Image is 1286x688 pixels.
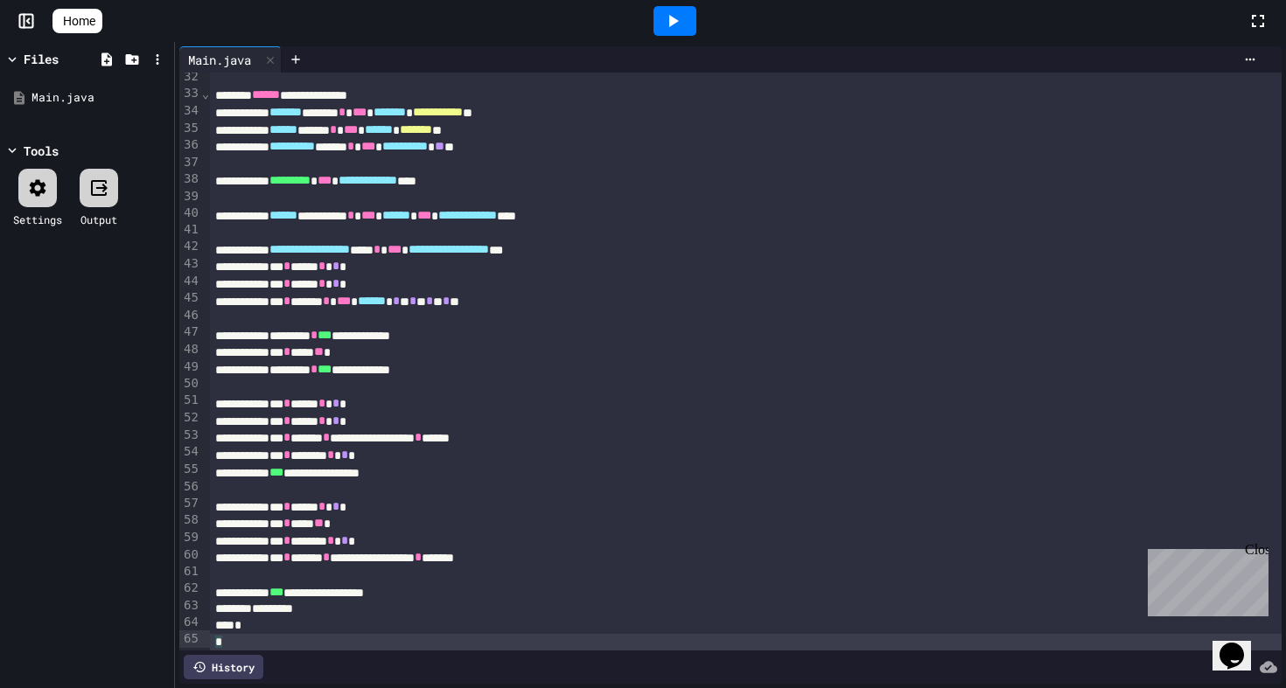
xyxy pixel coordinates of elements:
div: 33 [179,85,201,102]
div: 42 [179,238,201,255]
div: 49 [179,358,201,376]
div: Settings [13,212,62,227]
div: Main.java [179,46,282,73]
div: 39 [179,188,201,205]
div: 59 [179,529,201,546]
iframe: chat widget [1213,618,1269,671]
div: 62 [179,580,201,597]
div: 50 [179,375,201,392]
div: 51 [179,392,201,409]
div: 46 [179,307,201,323]
div: 44 [179,273,201,290]
div: 61 [179,563,201,580]
div: 41 [179,221,201,238]
a: Home [52,9,102,33]
div: 56 [179,478,201,495]
div: Main.java [179,51,260,69]
div: 32 [179,68,201,85]
div: 60 [179,546,201,564]
div: 37 [179,154,201,170]
div: 52 [179,409,201,427]
div: 34 [179,102,201,120]
div: 47 [179,323,201,341]
div: 43 [179,255,201,273]
div: Main.java [31,89,168,107]
div: 58 [179,511,201,529]
div: History [184,655,263,679]
div: 45 [179,289,201,307]
div: 57 [179,495,201,512]
div: 63 [179,597,201,614]
div: Chat with us now!Close [7,7,121,111]
span: Fold line [201,87,210,101]
div: Tools [24,142,59,160]
span: Home [63,12,95,30]
div: Output [80,212,117,227]
div: 38 [179,170,201,188]
div: 55 [179,461,201,478]
div: 40 [179,205,201,222]
div: 36 [179,136,201,154]
div: 48 [179,341,201,358]
div: 53 [179,427,201,444]
div: 35 [179,120,201,137]
div: Files [24,50,59,68]
div: 64 [179,614,201,630]
iframe: chat widget [1141,542,1269,616]
div: 54 [179,443,201,461]
div: 65 [179,630,201,648]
